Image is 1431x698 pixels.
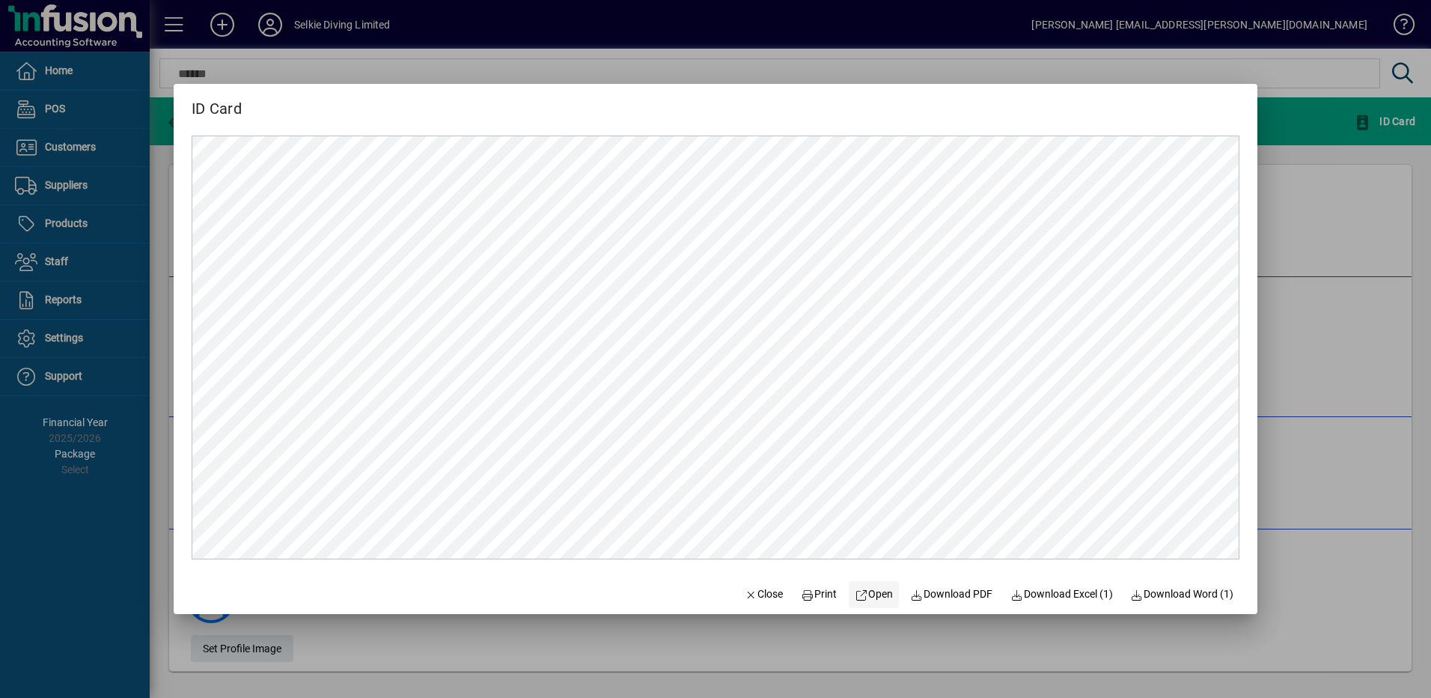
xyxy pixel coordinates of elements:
[1004,581,1119,608] button: Download Excel (1)
[849,581,899,608] a: Open
[745,586,784,602] span: Close
[1131,586,1234,602] span: Download Word (1)
[905,581,999,608] a: Download PDF
[174,84,260,121] h2: ID Card
[739,581,790,608] button: Close
[911,586,993,602] span: Download PDF
[1010,586,1113,602] span: Download Excel (1)
[855,586,893,602] span: Open
[801,586,837,602] span: Print
[795,581,843,608] button: Print
[1125,581,1240,608] button: Download Word (1)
